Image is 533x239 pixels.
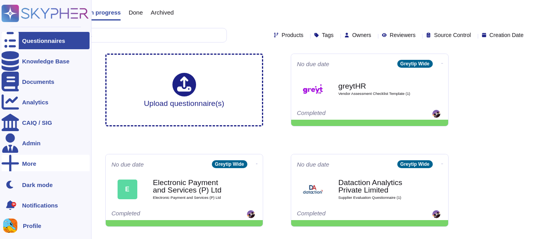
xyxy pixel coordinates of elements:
img: user [3,219,17,233]
div: More [22,161,36,167]
div: Completed [112,210,208,218]
span: Reviewers [390,32,415,38]
img: user [432,110,440,118]
a: Questionnaires [2,32,90,49]
span: Source Control [434,32,471,38]
span: No due date [297,61,329,67]
span: Tags [322,32,334,38]
div: E [118,180,137,199]
span: Done [129,9,143,15]
a: Analytics [2,93,90,111]
div: Greytip Wide [397,60,433,68]
div: Greytip Wide [397,160,433,168]
div: Greytip Wide [212,160,247,168]
span: No due date [112,161,144,167]
div: Dark mode [22,182,53,188]
span: Archived [151,9,174,15]
a: CAIQ / SIG [2,114,90,131]
span: In progress [88,9,121,15]
div: Upload questionnaire(s) [144,73,224,107]
div: Completed [297,110,394,118]
span: Supplier Evaluation Questionnaire (1) [339,196,417,200]
a: Documents [2,73,90,90]
div: Completed [297,210,394,218]
span: Electronic Payment and Services (P) Ltd [153,196,232,200]
div: Documents [22,79,54,85]
span: Profile [23,223,41,229]
img: user [247,210,255,218]
b: Electronic Payment and Services (P) Ltd [153,179,232,194]
a: Knowledge Base [2,52,90,70]
img: Logo [303,180,323,199]
span: No due date [297,161,329,167]
input: Search by keywords [31,28,226,42]
a: Admin [2,134,90,152]
div: CAIQ / SIG [22,120,52,126]
span: Products [282,32,303,38]
span: Owners [352,32,371,38]
b: greytHR [339,82,417,90]
div: 9+ [11,202,16,207]
div: Knowledge Base [22,58,69,64]
span: Vendor Assessment Checklist Template (1) [339,92,417,96]
span: Creation Date [490,32,524,38]
div: Admin [22,140,41,146]
img: Logo [303,79,323,99]
span: Notifications [22,202,58,208]
img: user [432,210,440,218]
button: user [2,217,23,234]
div: Analytics [22,99,49,105]
b: Dataction Analytics Private Limited [339,179,417,194]
div: Questionnaires [22,38,65,44]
